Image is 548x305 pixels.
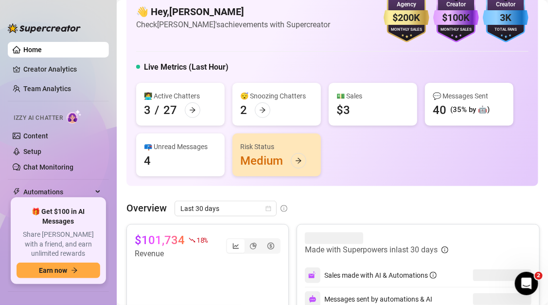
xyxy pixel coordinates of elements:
span: Earn now [39,267,67,274]
article: Overview [126,201,167,215]
button: Earn nowarrow-right [17,263,100,278]
div: (35% by 🤖) [450,104,490,116]
div: $100K [433,10,479,25]
span: thunderbolt [13,188,20,196]
div: 👩‍💻 Active Chatters [144,91,217,101]
a: Team Analytics [23,85,71,93]
span: arrow-right [189,107,196,114]
span: Last 30 days [180,201,271,216]
div: 📪 Unread Messages [144,141,217,152]
span: dollar-circle [267,243,274,249]
div: $3 [336,102,350,118]
span: arrow-right [295,157,302,164]
div: 27 [163,102,177,118]
span: arrow-right [259,107,266,114]
div: segmented control [226,238,281,254]
div: 💵 Sales [336,91,409,101]
article: Made with Superpowers in last 30 days [305,244,438,256]
span: line-chart [232,243,239,249]
div: 💬 Messages Sent [433,91,506,101]
span: fall [189,237,195,244]
a: Setup [23,148,41,155]
a: Creator Analytics [23,61,101,77]
a: Chat Monitoring [23,163,73,171]
h5: Live Metrics (Last Hour) [144,61,229,73]
img: logo-BBDzfeDw.svg [8,23,81,33]
div: 😴 Snoozing Chatters [240,91,313,101]
div: Risk Status [240,141,313,152]
article: Check [PERSON_NAME]'s achievements with Supercreator [136,19,330,31]
span: Izzy AI Chatter [14,114,63,123]
div: 3K [483,10,529,25]
h4: 👋 Hey, [PERSON_NAME] [136,5,330,19]
div: Total Fans [483,27,529,33]
span: info-circle [442,247,448,253]
div: 2 [240,102,247,118]
iframe: Intercom live chat [515,272,538,295]
article: $101,734 [135,232,185,248]
span: 18 % [196,235,208,245]
span: arrow-right [71,267,78,274]
article: Revenue [135,248,208,260]
div: 3 [144,102,151,118]
div: $200K [384,10,429,25]
span: Automations [23,184,92,200]
a: Home [23,46,42,54]
div: Monthly Sales [433,27,479,33]
span: Share [PERSON_NAME] with a friend, and earn unlimited rewards [17,230,100,259]
div: 4 [144,153,151,169]
span: 🎁 Get $100 in AI Messages [17,207,100,226]
img: svg%3e [309,295,317,303]
span: info-circle [281,205,287,212]
span: info-circle [430,272,437,279]
span: 2 [535,272,543,280]
a: Content [23,132,48,140]
div: Sales made with AI & Automations [324,270,437,281]
span: calendar [265,206,271,211]
div: 40 [433,102,446,118]
span: pie-chart [250,243,257,249]
img: svg%3e [308,271,317,280]
div: Monthly Sales [384,27,429,33]
img: AI Chatter [67,110,82,124]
